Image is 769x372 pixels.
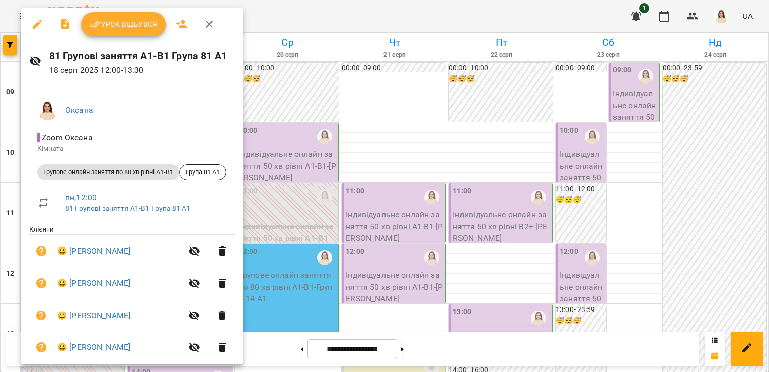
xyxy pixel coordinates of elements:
a: 😀 [PERSON_NAME] [57,309,130,322]
a: пн , 12:00 [65,193,97,202]
p: 18 серп 2025 12:00 - 13:30 [49,64,235,76]
div: Група 81 A1 [179,164,226,180]
a: Оксана [65,105,93,115]
h6: 81 Групові заняття A1-B1 Група 81 A1 [49,48,235,64]
span: Групове онлайн заняття по 80 хв рівні А1-В1 [37,168,179,177]
span: Група 81 A1 [180,168,226,177]
p: Кімната [37,144,226,154]
img: 76124efe13172d74632d2d2d3678e7ed.png [37,100,57,120]
button: Урок відбувся [81,12,166,36]
span: Урок відбувся [89,18,158,30]
a: 😀 [PERSON_NAME] [57,245,130,257]
a: 81 Групові заняття A1-B1 Група 81 A1 [65,204,190,212]
button: Візит ще не сплачено. Додати оплату? [29,239,53,263]
button: Візит ще не сплачено. Додати оплату? [29,335,53,359]
button: Візит ще не сплачено. Додати оплату? [29,303,53,328]
a: 😀 [PERSON_NAME] [57,277,130,289]
button: Візит ще не сплачено. Додати оплату? [29,271,53,295]
a: 😀 [PERSON_NAME] [57,341,130,353]
span: - Zoom Оксана [37,133,95,142]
